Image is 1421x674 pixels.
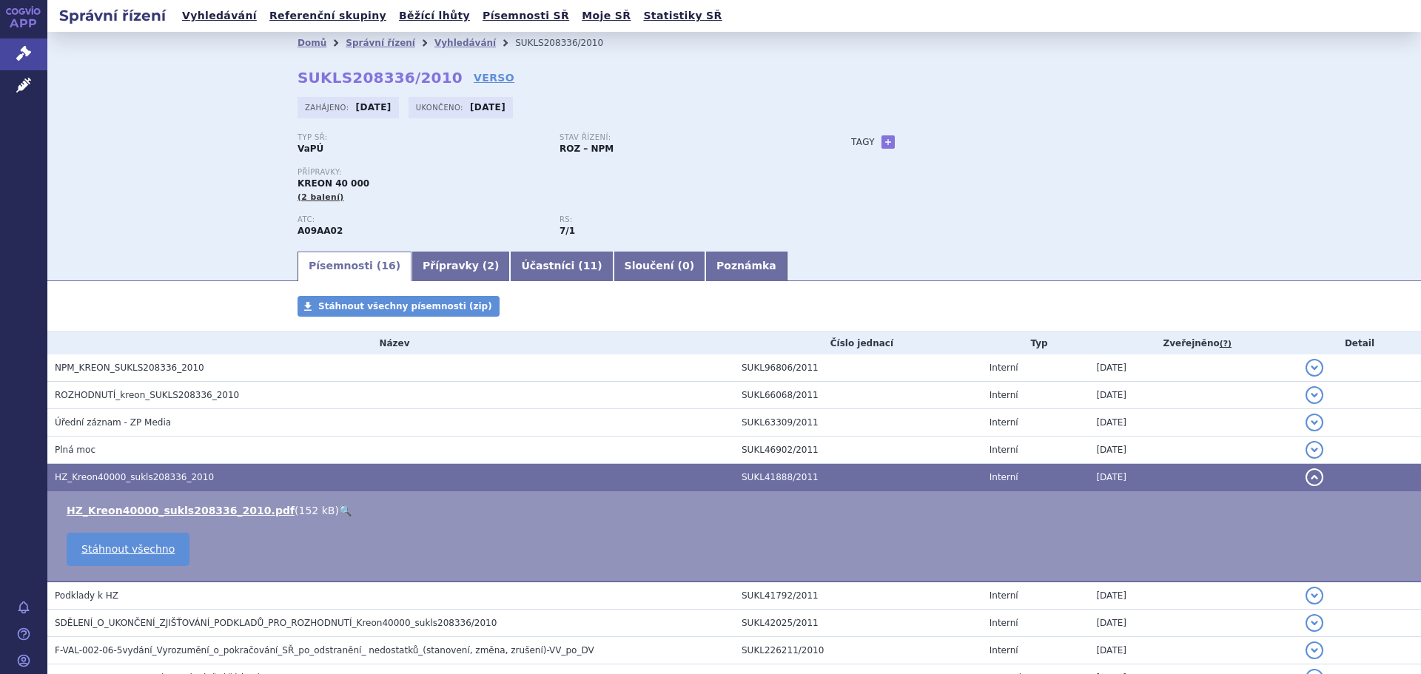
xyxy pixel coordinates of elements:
[515,32,622,54] li: SUKLS208336/2010
[434,38,496,48] a: Vyhledávání
[67,503,1406,518] li: ( )
[487,260,494,272] span: 2
[982,332,1089,354] th: Typ
[55,618,497,628] span: SDĚLENÍ_O_UKONČENÍ_ZJIŠŤOVÁNÍ_PODKLADŮ_PRO_ROZHODNUTÍ_Kreon40000_sukls208336/2010
[470,102,505,112] strong: [DATE]
[734,382,982,409] td: SUKL66068/2011
[298,38,326,48] a: Domů
[1089,610,1298,637] td: [DATE]
[298,168,822,177] p: Přípravky:
[1089,382,1298,409] td: [DATE]
[55,390,239,400] span: ROZHODNUTÍ_kreon_SUKLS208336_2010
[265,6,391,26] a: Referenční skupiny
[356,102,392,112] strong: [DATE]
[639,6,726,26] a: Statistiky SŘ
[478,6,574,26] a: Písemnosti SŘ
[1306,614,1323,632] button: detail
[614,252,705,281] a: Sloučení (0)
[1089,332,1298,354] th: Zveřejněno
[1220,339,1232,349] abbr: (?)
[990,390,1018,400] span: Interní
[55,445,95,455] span: Plná moc
[560,144,614,154] strong: ROZ – NPM
[411,252,510,281] a: Přípravky (2)
[298,215,545,224] p: ATC:
[990,445,1018,455] span: Interní
[178,6,261,26] a: Vyhledávání
[1306,359,1323,377] button: detail
[682,260,690,272] span: 0
[510,252,613,281] a: Účastníci (11)
[1089,437,1298,464] td: [DATE]
[318,301,492,311] span: Stáhnout všechny písemnosti (zip)
[47,5,178,26] h2: Správní řízení
[298,226,343,236] strong: MULTIENZYMOVÉ PŘÍPRAVKY (LIPASA, PROTEASA APOD.)
[346,38,415,48] a: Správní řízení
[734,637,982,664] td: SUKL226211/2010
[339,505,352,516] a: 🔍
[560,133,807,142] p: Stav řízení:
[55,590,118,601] span: Podklady k HZ
[705,252,787,281] a: Poznámka
[1306,468,1323,486] button: detail
[1306,386,1323,404] button: detail
[55,417,171,428] span: Úřední záznam - ZP Media
[381,260,395,272] span: 16
[990,645,1018,656] span: Interní
[1306,587,1323,604] button: detail
[1306,641,1323,659] button: detail
[1089,409,1298,437] td: [DATE]
[55,645,594,656] span: F-VAL-002-06-5vydání_Vyrozumění_o_pokračování_SŘ_po_odstranění_ nedostatků_(stanovení, změna, zru...
[298,69,463,87] strong: SUKLS208336/2010
[734,332,982,354] th: Číslo jednací
[734,464,982,491] td: SUKL41888/2011
[734,354,982,382] td: SUKL96806/2011
[55,472,214,482] span: HZ_Kreon40000_sukls208336_2010
[734,610,982,637] td: SUKL42025/2011
[734,437,982,464] td: SUKL46902/2011
[1306,441,1323,459] button: detail
[305,101,352,113] span: Zahájeno:
[298,133,545,142] p: Typ SŘ:
[55,363,204,373] span: NPM_KREON_SUKLS208336_2010
[1298,332,1421,354] th: Detail
[851,133,875,151] h3: Tagy
[394,6,474,26] a: Běžící lhůty
[583,260,597,272] span: 11
[990,590,1018,601] span: Interní
[298,144,323,154] strong: VaPÚ
[1089,354,1298,382] td: [DATE]
[67,505,295,516] a: HZ_Kreon40000_sukls208336_2010.pdf
[990,363,1018,373] span: Interní
[560,226,575,236] strong: multienzymové přípravky, mikronizované lékové formy, p.o.
[990,472,1018,482] span: Interní
[416,101,466,113] span: Ukončeno:
[474,70,514,85] a: VERSO
[990,417,1018,428] span: Interní
[577,6,635,26] a: Moje SŘ
[1089,464,1298,491] td: [DATE]
[298,178,369,189] span: KREON 40 000
[734,409,982,437] td: SUKL63309/2011
[67,533,189,566] a: Stáhnout všechno
[1089,582,1298,610] td: [DATE]
[881,135,895,149] a: +
[298,252,411,281] a: Písemnosti (16)
[47,332,734,354] th: Název
[990,618,1018,628] span: Interní
[298,505,335,516] span: 152 kB
[734,582,982,610] td: SUKL41792/2011
[560,215,807,224] p: RS:
[298,192,344,202] span: (2 balení)
[1089,637,1298,664] td: [DATE]
[298,296,500,317] a: Stáhnout všechny písemnosti (zip)
[1306,414,1323,431] button: detail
